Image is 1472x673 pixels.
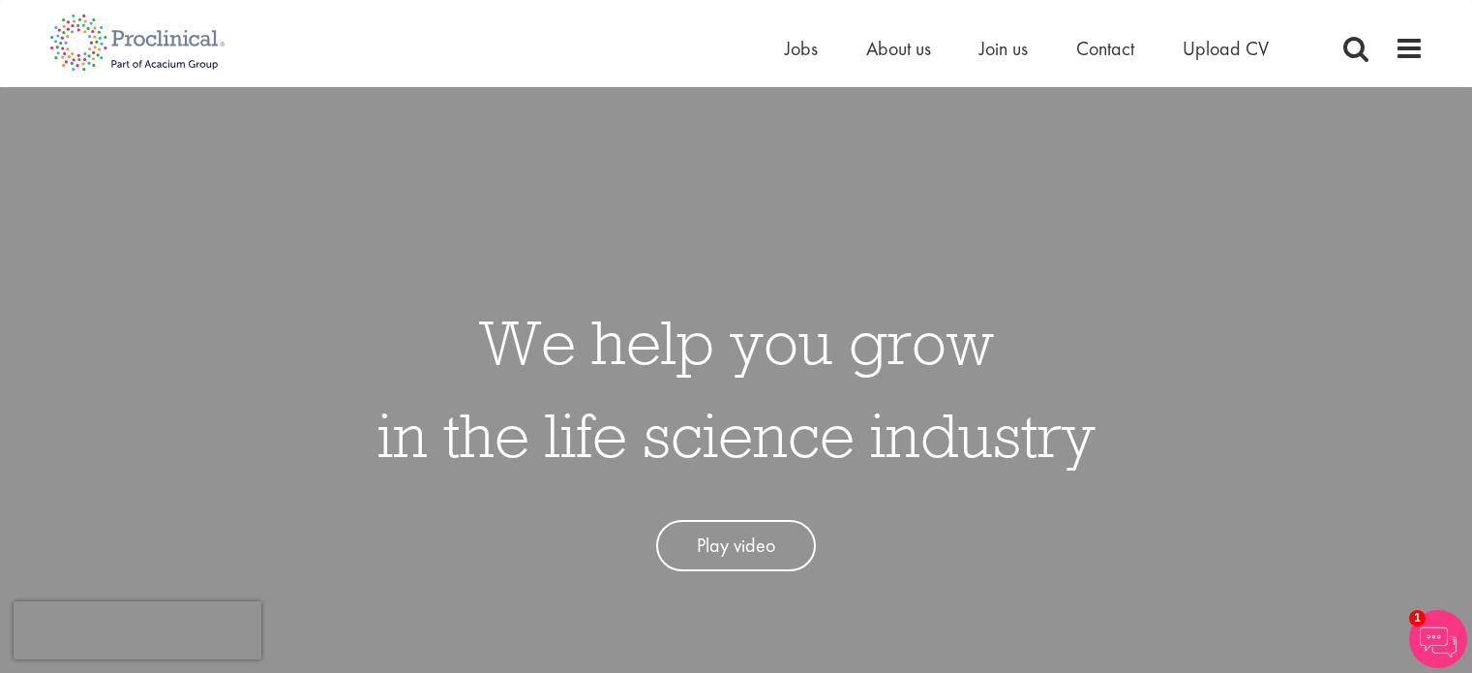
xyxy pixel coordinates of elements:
span: 1 [1409,610,1426,627]
a: Upload CV [1183,36,1269,61]
a: Contact [1076,36,1134,61]
a: Play video [656,520,816,571]
img: Chatbot [1409,610,1467,668]
a: Jobs [785,36,818,61]
h1: We help you grow in the life science industry [377,295,1096,481]
a: About us [866,36,931,61]
a: Join us [979,36,1028,61]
